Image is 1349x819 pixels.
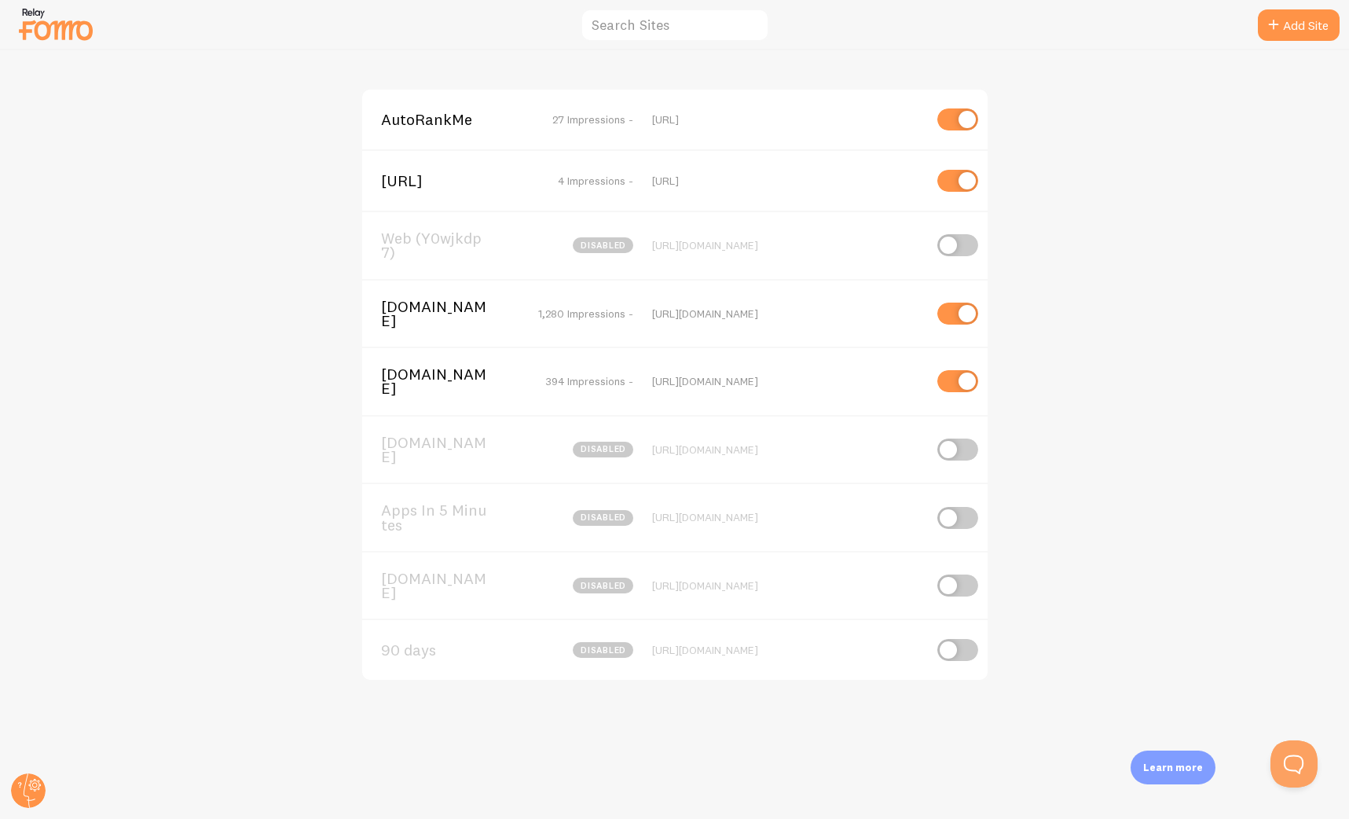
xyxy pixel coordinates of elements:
[538,307,633,321] span: 1,280 Impressions -
[381,643,508,657] span: 90 days
[1143,760,1203,775] p: Learn more
[652,112,923,127] div: [URL]
[381,231,508,260] span: Web (Y0wjkdp7)
[573,442,633,457] span: disabled
[573,237,633,253] span: disabled
[573,642,633,658] span: disabled
[573,578,633,593] span: disabled
[558,174,633,188] span: 4 Impressions -
[652,238,923,252] div: [URL][DOMAIN_NAME]
[652,578,923,593] div: [URL][DOMAIN_NAME]
[573,510,633,526] span: disabled
[652,174,923,188] div: [URL]
[652,374,923,388] div: [URL][DOMAIN_NAME]
[652,510,923,524] div: [URL][DOMAIN_NAME]
[381,174,508,188] span: [URL]
[16,4,95,44] img: fomo-relay-logo-orange.svg
[652,307,923,321] div: [URL][DOMAIN_NAME]
[1131,751,1215,784] div: Learn more
[1270,740,1318,788] iframe: Help Scout Beacon - Open
[381,367,508,396] span: [DOMAIN_NAME]
[652,643,923,657] div: [URL][DOMAIN_NAME]
[381,435,508,465] span: [DOMAIN_NAME]
[545,374,633,388] span: 394 Impressions -
[381,571,508,600] span: [DOMAIN_NAME]
[381,299,508,329] span: [DOMAIN_NAME]
[381,112,508,127] span: AutoRankMe
[552,112,633,127] span: 27 Impressions -
[652,443,923,457] div: [URL][DOMAIN_NAME]
[381,503,508,532] span: Apps In 5 Minutes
